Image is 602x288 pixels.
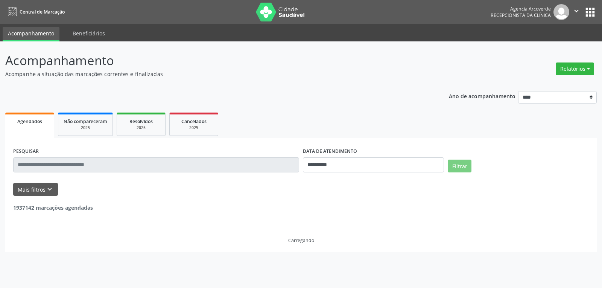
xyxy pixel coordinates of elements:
a: Acompanhamento [3,27,59,41]
i:  [572,7,581,15]
button: apps [584,6,597,19]
button: Mais filtroskeyboard_arrow_down [13,183,58,196]
div: 2025 [64,125,107,131]
p: Acompanhe a situação das marcações correntes e finalizadas [5,70,419,78]
strong: 1937142 marcações agendadas [13,204,93,211]
div: 2025 [122,125,160,131]
div: Carregando [288,237,314,244]
a: Beneficiários [67,27,110,40]
span: Resolvidos [129,118,153,125]
span: Cancelados [181,118,207,125]
button: Filtrar [448,160,471,172]
span: Recepcionista da clínica [491,12,551,18]
i: keyboard_arrow_down [46,185,54,194]
p: Acompanhamento [5,51,419,70]
a: Central de Marcação [5,6,65,18]
span: Não compareceram [64,118,107,125]
img: img [553,4,569,20]
div: Agencia Arcoverde [491,6,551,12]
button:  [569,4,584,20]
label: DATA DE ATENDIMENTO [303,146,357,157]
p: Ano de acompanhamento [449,91,515,101]
button: Relatórios [556,62,594,75]
span: Agendados [17,118,42,125]
span: Central de Marcação [20,9,65,15]
label: PESQUISAR [13,146,39,157]
div: 2025 [175,125,213,131]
